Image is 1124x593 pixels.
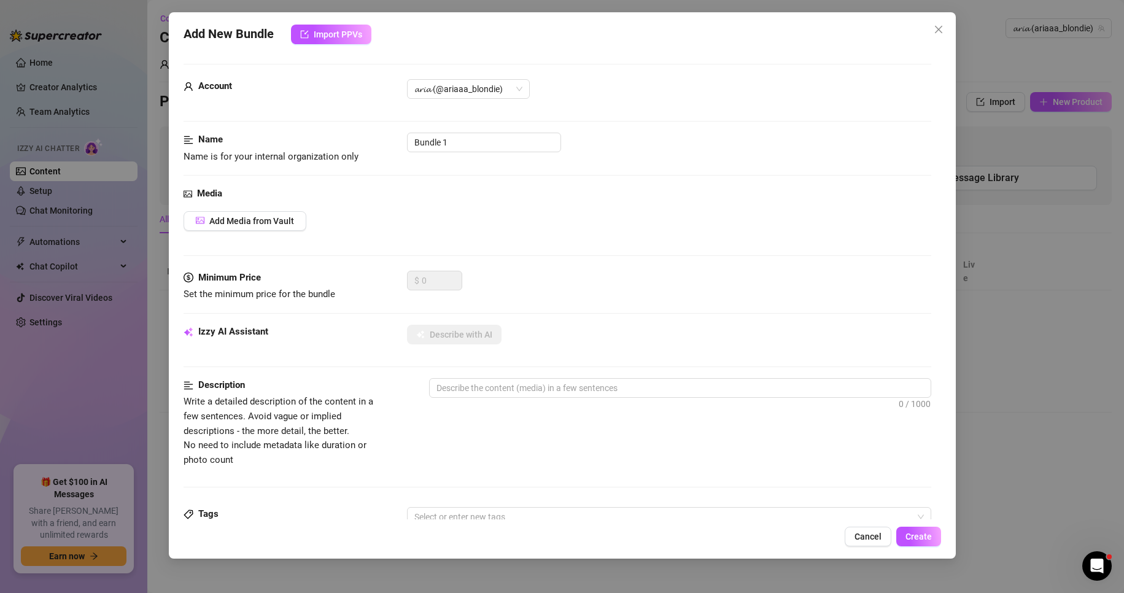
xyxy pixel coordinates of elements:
span: Cancel [854,532,881,541]
input: Enter a name [407,133,561,152]
button: Close [928,20,948,39]
span: align-left [184,133,193,147]
span: Name is for your internal organization only [184,151,359,162]
strong: Name [198,134,223,145]
span: picture [196,216,204,225]
span: Add Media from Vault [209,216,294,226]
span: tag [184,510,193,519]
iframe: Intercom live chat [1082,551,1112,581]
span: user [184,79,193,94]
button: Describe with AI [407,325,502,344]
strong: Description [198,379,245,390]
span: Add New Bundle [184,25,274,44]
span: Write a detailed description of the content in a few sentences. Avoid vague or implied descriptio... [184,396,373,465]
strong: Account [198,80,232,91]
strong: Minimum Price [198,272,261,283]
span: 𝓪𝓻𝓲𝓪 (@ariaaa_blondie) [414,80,522,98]
strong: Media [197,188,222,199]
span: Set the minimum price for the bundle [184,289,335,300]
span: import [300,30,309,39]
span: Close [928,25,948,34]
span: picture [184,187,192,201]
strong: Tags [198,508,219,519]
button: Import PPVs [291,25,371,44]
button: Create [896,527,940,546]
span: Create [905,532,931,541]
span: Import PPVs [314,29,362,39]
button: Add Media from Vault [184,211,306,231]
span: align-left [184,378,193,393]
span: close [933,25,943,34]
span: dollar [184,271,193,285]
button: Cancel [844,527,891,546]
strong: Izzy AI Assistant [198,326,268,337]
